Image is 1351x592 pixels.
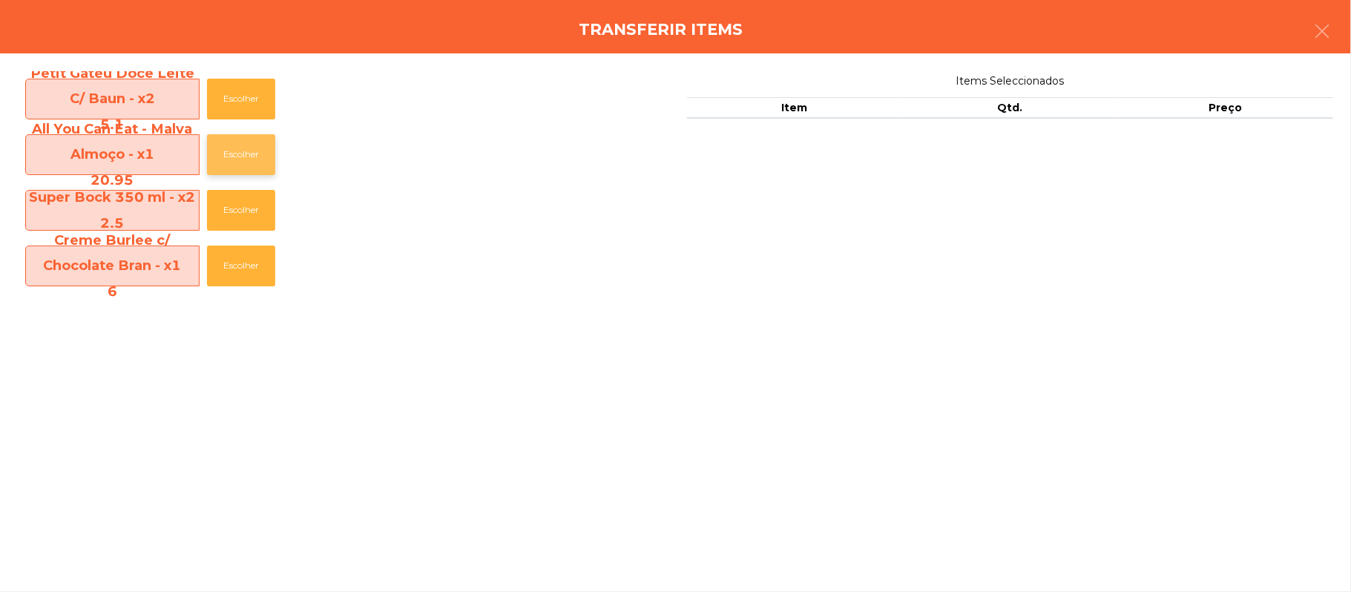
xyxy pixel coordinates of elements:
[207,134,275,175] button: Escolher
[207,246,275,286] button: Escolher
[1118,97,1334,119] th: Preço
[26,116,199,194] span: All You Can Eat - Malva Almoço - x1
[687,71,1334,91] span: Items Seleccionados
[687,97,903,119] th: Item
[26,168,199,194] div: 20.95
[26,61,199,138] span: Petit Gateu Doce Leite C/ Baun - x2
[26,185,199,236] span: Super Bock 350 ml - x2
[26,112,199,138] div: 5.1
[579,19,743,41] h4: Transferir items
[207,190,275,231] button: Escolher
[902,97,1118,119] th: Qtd.
[26,211,199,237] div: 2.5
[26,228,199,305] span: Creme Burlee c/ Chocolate Bran - x1
[26,279,199,305] div: 6
[207,79,275,119] button: Escolher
